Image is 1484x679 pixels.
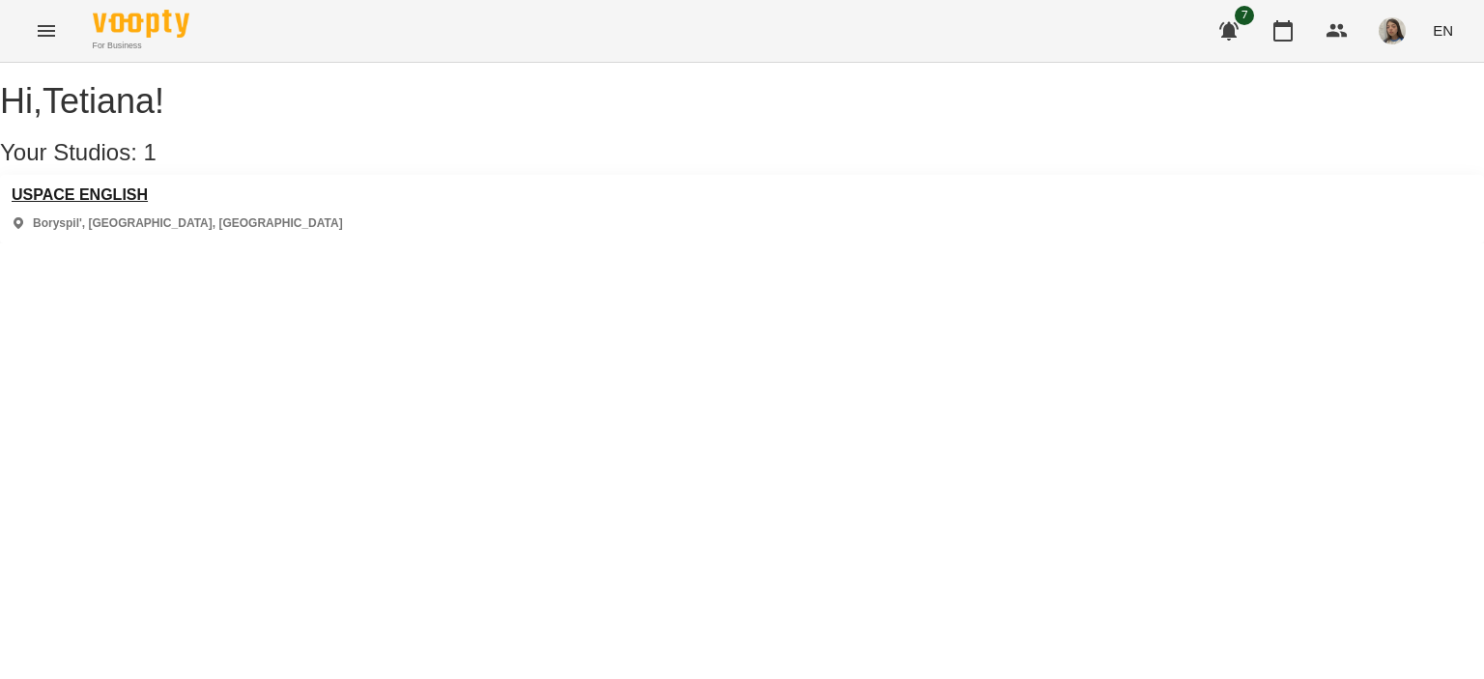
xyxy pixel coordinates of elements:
a: USPACE ENGLISH [12,186,343,204]
span: For Business [93,40,189,52]
button: EN [1425,13,1461,48]
img: Voopty Logo [93,10,189,38]
span: 7 [1235,6,1254,25]
button: Menu [23,8,70,54]
p: Boryspil', [GEOGRAPHIC_DATA], [GEOGRAPHIC_DATA] [33,215,343,232]
img: 8562b237ea367f17c5f9591cc48de4ba.jpg [1379,17,1406,44]
span: 1 [144,139,157,165]
span: EN [1433,20,1453,41]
